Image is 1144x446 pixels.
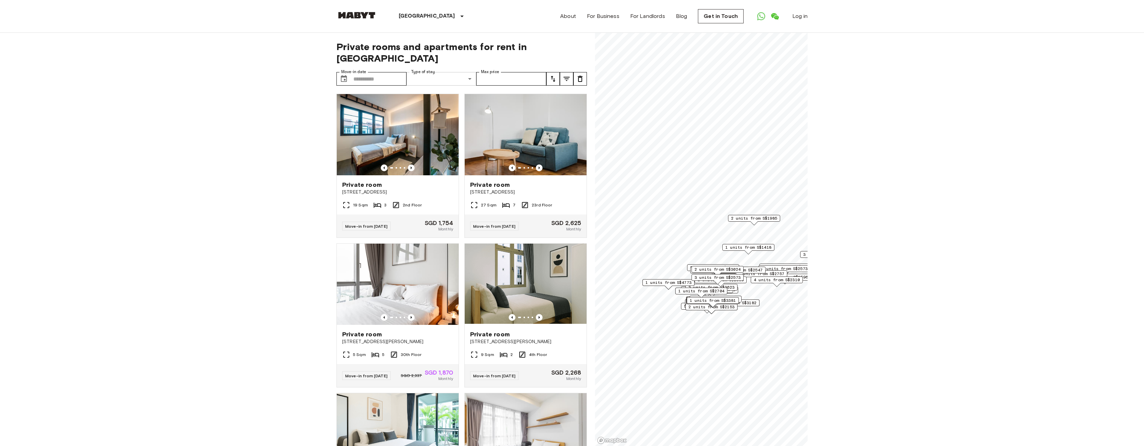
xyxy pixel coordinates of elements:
div: Map marker [735,270,787,281]
span: 18 units from S$1243 [762,264,811,270]
span: Monthly [566,376,581,382]
div: Map marker [759,264,814,274]
span: 1 units from S$4773 [645,280,691,286]
img: Habyt [336,12,377,19]
img: Marketing picture of unit SG-01-027-006-02 [337,94,459,175]
span: 5 units from S$1680 [684,303,730,309]
span: 2 units from S$3024 [695,266,741,272]
span: 1 units from S$1418 [725,244,771,250]
span: SGD 2,625 [551,220,581,226]
span: Move-in from [DATE] [473,373,515,378]
span: 4th Floor [529,352,547,358]
a: Blog [676,12,687,20]
span: 1 units from S$4200 [692,296,739,302]
button: Previous image [509,314,515,321]
span: Private room [470,330,510,338]
span: 30th Floor [401,352,422,358]
button: tune [573,72,587,86]
a: Marketing picture of unit SG-01-108-001-001Previous imagePrevious imagePrivate room[STREET_ADDRES... [464,94,587,238]
span: Private room [342,181,382,189]
div: Map marker [713,267,766,277]
span: 3 [384,202,387,208]
button: Previous image [408,314,415,321]
div: Map marker [707,299,760,310]
div: Map marker [675,288,727,298]
div: Map marker [691,274,744,285]
div: Map marker [800,251,852,262]
label: Type of stay [411,69,435,75]
span: 19 Sqm [353,202,368,208]
span: 1 units from S$2547 [717,267,763,273]
span: 7 [513,202,515,208]
div: Map marker [685,299,737,310]
a: For Business [587,12,619,20]
div: Map marker [695,276,747,287]
span: Private room [470,181,510,189]
span: Move-in from [DATE] [345,373,388,378]
span: [STREET_ADDRESS] [342,189,453,196]
div: Map marker [691,266,744,276]
span: Private room [342,330,382,338]
img: Marketing picture of unit SG-01-113-001-05 [337,244,459,325]
span: SGD 1,754 [425,220,453,226]
a: Open WeChat [768,9,782,23]
span: Move-in from [DATE] [473,224,515,229]
span: 1 units from S$2704 [678,288,724,294]
span: 4 units from S$2310 [754,277,800,283]
span: 3 units from S$3623 [688,284,734,290]
span: Private rooms and apartments for rent in [GEOGRAPHIC_DATA] [336,41,587,64]
div: Map marker [681,303,733,313]
span: 5 Sqm [353,352,366,358]
label: Max price [481,69,499,75]
div: Map marker [642,279,695,290]
span: [STREET_ADDRESS][PERSON_NAME] [342,338,453,345]
span: Monthly [566,226,581,232]
span: 3 units from S$2673 [803,251,849,258]
div: Map marker [686,297,739,308]
a: Open WhatsApp [754,9,768,23]
span: 27 Sqm [481,202,497,208]
span: [STREET_ADDRESS] [470,189,581,196]
a: Get in Touch [698,9,744,23]
div: Map marker [686,287,738,297]
button: Previous image [408,164,415,171]
a: Mapbox logo [597,437,627,444]
p: [GEOGRAPHIC_DATA] [399,12,455,20]
button: Choose date [337,72,351,86]
div: Map marker [687,297,739,308]
div: Map marker [685,304,738,314]
div: Map marker [687,264,739,275]
button: tune [560,72,573,86]
span: 1 units from S$3381 [690,297,736,304]
span: 3 units from S$1985 [690,265,736,271]
div: Map marker [690,267,745,277]
a: For Landlords [630,12,665,20]
a: Marketing picture of unit SG-01-001-025-01Previous imagePrevious imagePrivate room[STREET_ADDRESS... [464,243,587,387]
span: 5 [382,352,384,358]
a: Marketing picture of unit SG-01-027-006-02Previous imagePrevious imagePrivate room[STREET_ADDRESS... [336,94,459,238]
div: Map marker [689,296,742,306]
a: About [560,12,576,20]
span: 1 units from S$3182 [710,300,756,306]
button: tune [546,72,560,86]
div: Map marker [751,276,803,287]
span: 1 units from S$2573 [762,266,808,272]
span: Move-in from [DATE] [345,224,388,229]
button: Previous image [536,314,543,321]
div: Map marker [686,297,738,308]
button: Previous image [509,164,515,171]
span: 23rd Floor [532,202,552,208]
span: [STREET_ADDRESS][PERSON_NAME] [470,338,581,345]
img: Marketing picture of unit SG-01-108-001-001 [465,94,587,175]
label: Move-in date [341,69,366,75]
div: Map marker [758,265,811,276]
span: 2 units from S$2757 [738,271,784,277]
span: 9 Sqm [481,352,494,358]
span: Monthly [438,226,453,232]
img: Marketing picture of unit SG-01-001-025-01 [465,244,587,325]
span: 3 units from S$2573 [695,274,741,281]
div: Map marker [685,284,738,294]
span: Monthly [438,376,453,382]
a: Log in [792,12,808,20]
div: Map marker [722,244,774,254]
